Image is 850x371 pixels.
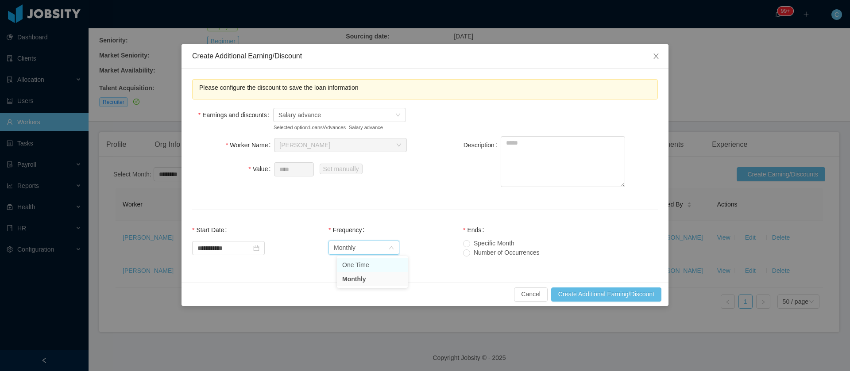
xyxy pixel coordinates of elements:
li: Monthly [337,272,408,286]
span: Number of Occurrences [470,249,543,256]
button: Set manually [320,164,363,174]
label: Value [248,165,274,172]
button: Cancel [514,287,548,302]
i: icon: calendar [253,245,259,251]
label: Start Date [192,226,230,233]
small: Selected option: Loans/Advances - Salary advance [274,124,386,131]
label: Earnings and discounts [198,111,273,119]
i: icon: close [653,53,660,60]
div: Create Additional Earning/Discount [192,51,658,61]
button: Close [644,44,668,69]
textarea: Description [501,136,625,187]
label: Worker Name [226,142,274,149]
label: Frequency [328,226,368,233]
span: Specific Month [470,240,518,247]
input: Value [274,163,313,176]
i: icon: down [389,245,394,251]
h4: Please configure the discount to save the loan information [199,83,651,92]
li: One Time [337,258,408,272]
label: Ends [463,226,487,233]
label: Description [464,142,501,149]
button: Create Additional Earning/Discount [551,287,661,302]
span: Salary advance [278,108,321,122]
div: Katherine Castillo [279,138,330,152]
i: icon: down [395,112,401,119]
i: icon: down [396,142,402,149]
div: Monthly [334,241,355,254]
